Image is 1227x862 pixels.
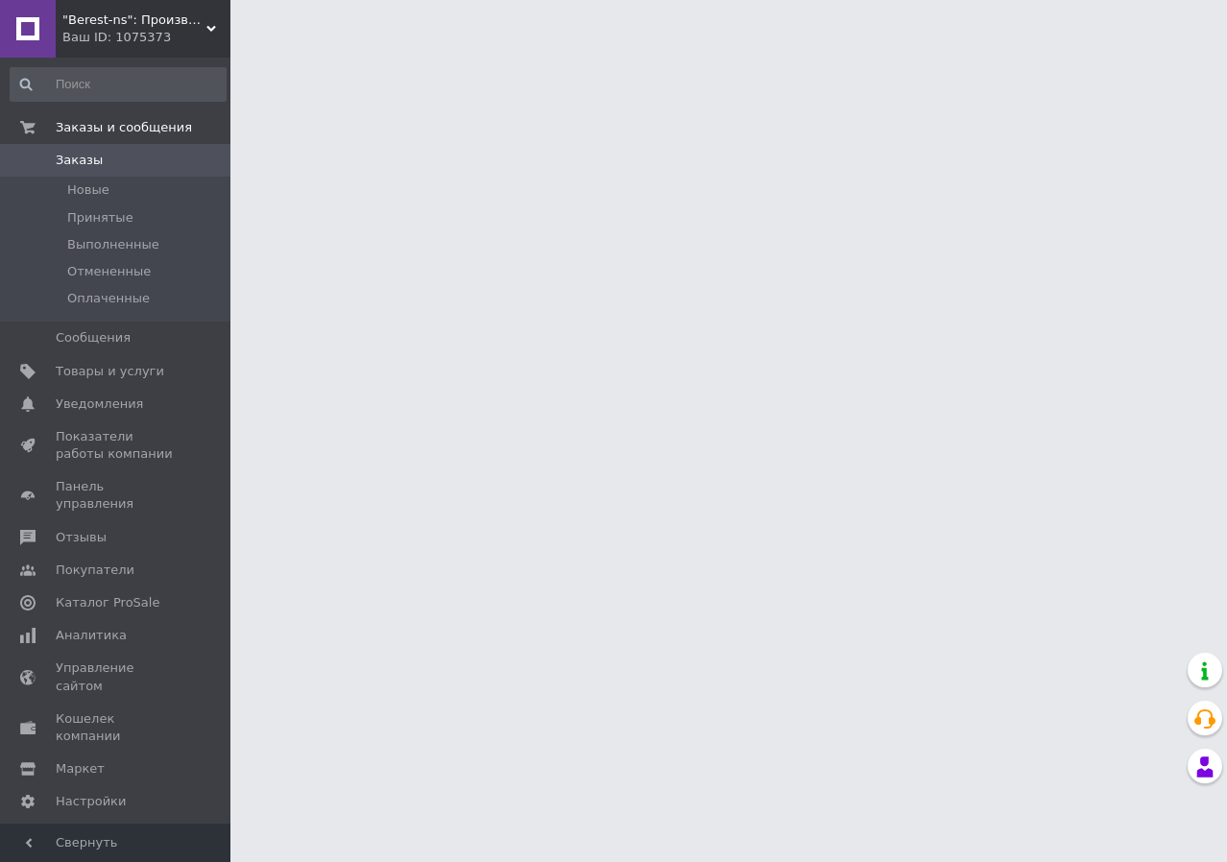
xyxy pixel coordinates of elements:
[56,329,131,347] span: Сообщения
[56,363,164,380] span: Товары и услуги
[56,594,159,611] span: Каталог ProSale
[62,29,230,46] div: Ваш ID: 1075373
[67,263,151,280] span: Отмененные
[62,12,206,29] span: "Berest-ns": Производитель мебели для дома и отдыха
[56,478,178,513] span: Панель управления
[67,236,159,253] span: Выполненные
[56,428,178,463] span: Показатели работы компании
[67,290,150,307] span: Оплаченные
[56,395,143,413] span: Уведомления
[56,119,192,136] span: Заказы и сообщения
[56,760,105,778] span: Маркет
[56,793,126,810] span: Настройки
[67,181,109,199] span: Новые
[67,209,133,227] span: Принятые
[56,710,178,745] span: Кошелек компании
[56,659,178,694] span: Управление сайтом
[56,562,134,579] span: Покупатели
[56,627,127,644] span: Аналитика
[10,67,227,102] input: Поиск
[56,152,103,169] span: Заказы
[56,529,107,546] span: Отзывы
